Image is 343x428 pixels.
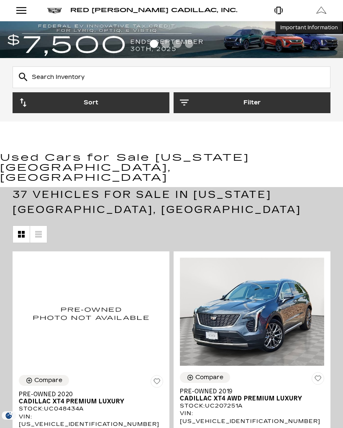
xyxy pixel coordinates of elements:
[180,410,324,425] div: VIN: [US_VEHICLE_IDENTIFICATION_NUMBER]
[312,372,324,388] button: Save Vehicle
[185,40,193,48] span: Go to slide 4
[173,40,182,48] span: Go to slide 3
[151,375,163,391] button: Save Vehicle
[161,40,170,48] span: Go to slide 2
[180,388,318,395] span: Pre-Owned 2019
[275,21,343,34] button: Important Information
[180,388,324,402] a: Pre-Owned 2019Cadillac XT4 AWD Premium Luxury
[180,258,324,366] img: 2019 Cadillac XT4 AWD Premium Luxury
[19,413,163,428] div: VIN: [US_VEHICLE_IDENTIFICATION_NUMBER]
[180,402,324,410] div: Stock : UC207251A
[47,8,62,13] img: Cadillac logo
[34,377,62,384] div: Compare
[19,405,163,413] div: Stock : UC048434A
[13,66,330,88] input: Search Inventory
[19,398,157,405] span: Cadillac XT4 Premium Luxury
[19,391,163,405] a: Pre-Owned 2020Cadillac XT4 Premium Luxury
[19,258,163,369] img: 2020 Cadillac XT4 Premium Luxury
[13,189,301,215] span: 37 Vehicles for Sale in [US_STATE][GEOGRAPHIC_DATA], [GEOGRAPHIC_DATA]
[19,391,157,398] span: Pre-Owned 2020
[19,375,69,386] button: Compare Vehicle
[70,7,238,14] span: Red [PERSON_NAME] Cadillac, Inc.
[195,374,223,381] div: Compare
[13,92,169,113] button: Sort
[70,5,238,16] a: Red [PERSON_NAME] Cadillac, Inc.
[174,92,330,113] button: Filter
[150,40,158,48] span: Go to slide 1
[180,395,318,402] span: Cadillac XT4 AWD Premium Luxury
[47,5,62,16] a: Cadillac logo
[280,24,338,31] span: Important Information
[180,372,230,383] button: Compare Vehicle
